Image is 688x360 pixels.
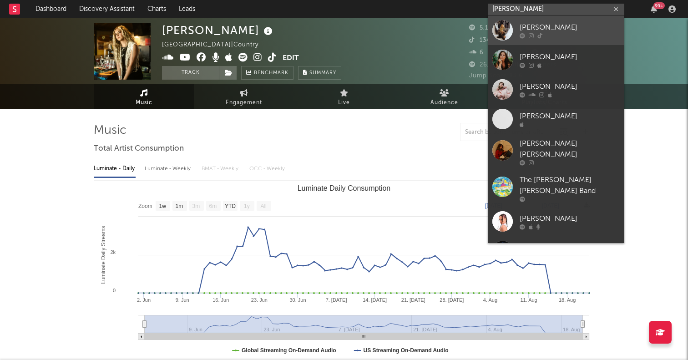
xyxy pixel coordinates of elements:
text: 1m [176,203,183,209]
text: YTD [225,203,236,209]
span: Jump Score: 83.6 [469,73,523,79]
span: 5,179 [469,25,496,31]
div: 99 + [653,2,665,9]
button: Edit [283,53,299,64]
span: 134,700 [469,37,504,43]
input: Search by song name or URL [460,129,556,136]
text: Luminate Daily Consumption [298,184,391,192]
text: 2. Jun [137,297,151,303]
div: [PERSON_NAME] [520,51,620,62]
text: Luminate Daily Streams [100,226,106,284]
a: Live [294,84,394,109]
text: 11. Aug [520,297,537,303]
div: [PERSON_NAME] [520,213,620,224]
text: 3m [192,203,200,209]
a: Audience [394,84,494,109]
span: Benchmark [254,68,288,79]
text: US Streaming On-Demand Audio [364,347,449,354]
text: 28. [DATE] [440,297,464,303]
span: Summary [309,71,336,76]
div: [PERSON_NAME] [520,22,620,33]
text: All [260,203,266,209]
span: 26,268 Monthly Listeners [469,62,556,68]
text: 30. Jun [289,297,306,303]
text: Global Streaming On-Demand Audio [242,347,336,354]
text: 21. [DATE] [401,297,425,303]
span: Music [136,97,152,108]
text: 1w [159,203,167,209]
input: Search for artists [488,4,624,15]
div: The [PERSON_NAME] [PERSON_NAME] Band [520,175,620,197]
div: Luminate - Daily [94,161,136,177]
div: [PERSON_NAME] [520,111,620,122]
span: 6 [469,50,484,56]
span: Engagement [226,97,262,108]
a: Benchmark [241,66,293,80]
a: [PERSON_NAME] [488,104,624,134]
span: Total Artist Consumption [94,143,184,154]
a: [PERSON_NAME] [488,15,624,45]
div: [PERSON_NAME] [162,23,275,38]
a: The [PERSON_NAME] [PERSON_NAME] Band [488,170,624,207]
text: 7. [DATE] [326,297,347,303]
a: [PERSON_NAME] [488,207,624,236]
text: [DATE] [485,203,502,209]
span: Audience [430,97,458,108]
text: 14. [DATE] [363,297,387,303]
text: 0 [113,288,116,293]
a: [PERSON_NAME] [488,75,624,104]
a: [PERSON_NAME] [488,45,624,75]
text: 16. Jun [212,297,229,303]
button: Track [162,66,219,80]
a: Alissic [488,236,624,266]
text: 1y [244,203,250,209]
text: Zoom [138,203,152,209]
div: Alissic [520,243,620,254]
text: 2k [110,249,116,255]
text: 23. Jun [251,297,268,303]
a: [PERSON_NAME] [PERSON_NAME] [488,134,624,170]
text: 9. Jun [176,297,189,303]
button: 99+ [651,5,657,13]
button: Summary [298,66,341,80]
a: Music [94,84,194,109]
text: 4. Aug [483,297,497,303]
div: [PERSON_NAME] [520,81,620,92]
text: 6m [209,203,217,209]
text: 18. Aug [559,297,576,303]
div: [GEOGRAPHIC_DATA] | Country [162,40,269,51]
a: Engagement [194,84,294,109]
div: [PERSON_NAME] [PERSON_NAME] [520,138,620,160]
span: Live [338,97,350,108]
div: Luminate - Weekly [145,161,192,177]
